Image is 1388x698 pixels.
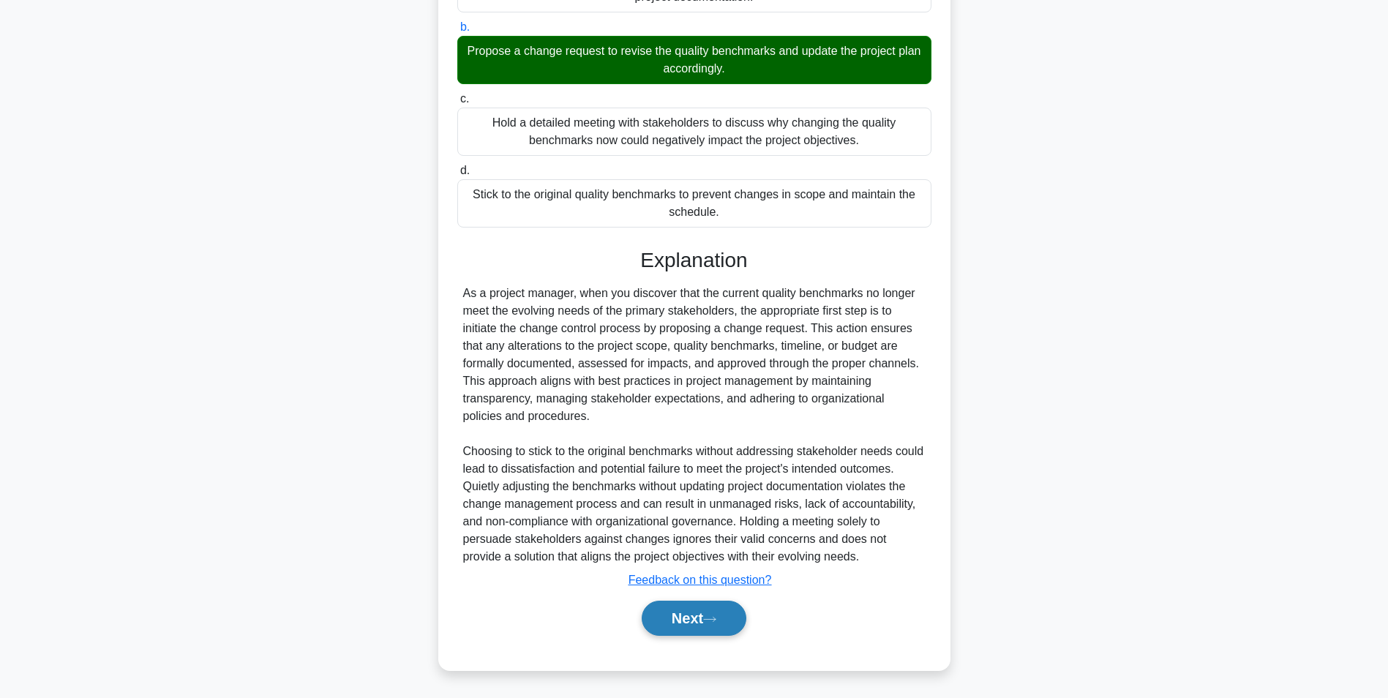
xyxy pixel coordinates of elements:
[629,574,772,586] a: Feedback on this question?
[457,179,931,228] div: Stick to the original quality benchmarks to prevent changes in scope and maintain the schedule.
[460,92,469,105] span: c.
[466,248,923,273] h3: Explanation
[457,108,931,156] div: Hold a detailed meeting with stakeholders to discuss why changing the quality benchmarks now coul...
[457,36,931,84] div: Propose a change request to revise the quality benchmarks and update the project plan accordingly.
[460,164,470,176] span: d.
[642,601,746,636] button: Next
[460,20,470,33] span: b.
[463,285,926,566] div: As a project manager, when you discover that the current quality benchmarks no longer meet the ev...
